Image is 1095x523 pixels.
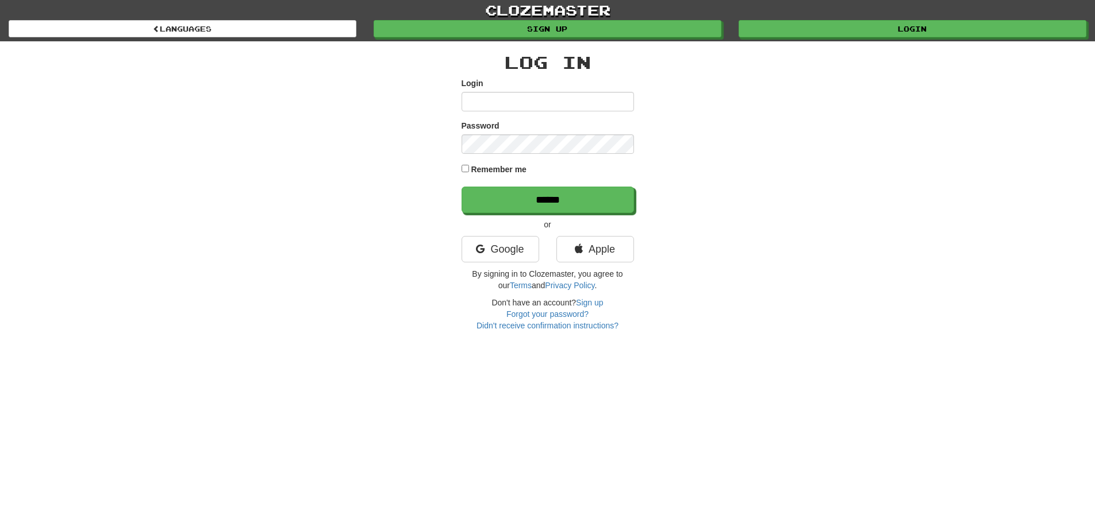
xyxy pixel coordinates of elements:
a: Apple [556,236,634,262]
a: Google [462,236,539,262]
h2: Log In [462,53,634,72]
a: Terms [510,281,532,290]
a: Languages [9,20,356,37]
p: or [462,219,634,230]
div: Don't have an account? [462,297,634,331]
label: Login [462,78,483,89]
a: Sign up [576,298,603,307]
a: Didn't receive confirmation instructions? [477,321,618,330]
p: By signing in to Clozemaster, you agree to our and . [462,268,634,291]
a: Privacy Policy [545,281,594,290]
a: Forgot your password? [506,309,589,319]
label: Password [462,120,500,131]
a: Sign up [374,20,721,37]
a: Login [739,20,1086,37]
label: Remember me [471,164,527,175]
